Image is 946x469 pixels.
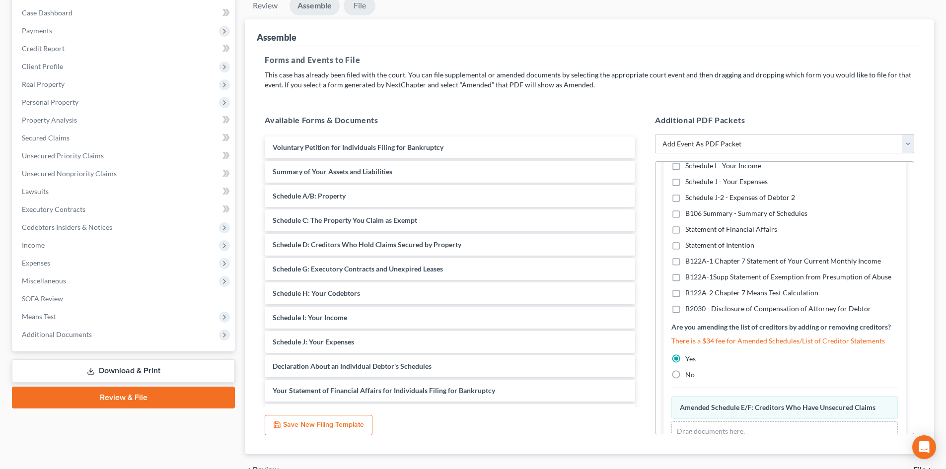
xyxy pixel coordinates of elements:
[22,312,56,321] span: Means Test
[22,241,45,249] span: Income
[14,4,235,22] a: Case Dashboard
[273,240,461,249] span: Schedule D: Creditors Who Hold Claims Secured by Property
[685,288,818,297] span: B122A-2 Chapter 7 Means Test Calculation
[22,44,65,53] span: Credit Report
[685,161,761,170] span: Schedule I - Your Income
[273,386,495,395] span: Your Statement of Financial Affairs for Individuals Filing for Bankruptcy
[257,31,296,43] div: Assemble
[685,209,807,217] span: B106 Summary - Summary of Schedules
[265,114,635,126] h5: Available Forms & Documents
[265,70,914,90] p: This case has already been filed with the court. You can file supplemental or amended documents b...
[273,167,392,176] span: Summary of Your Assets and Liabilities
[685,354,696,363] span: Yes
[12,387,235,408] a: Review & File
[273,143,443,151] span: Voluntary Petition for Individuals Filing for Bankruptcy
[14,40,235,58] a: Credit Report
[912,435,936,459] div: Open Intercom Messenger
[273,192,346,200] span: Schedule A/B: Property
[685,304,871,313] span: B2030 - Disclosure of Compensation of Attorney for Debtor
[14,201,235,218] a: Executory Contracts
[22,223,112,231] span: Codebtors Insiders & Notices
[22,205,85,213] span: Executory Contracts
[265,54,914,66] h5: Forms and Events to File
[655,114,914,126] h5: Additional PDF Packets
[22,276,66,285] span: Miscellaneous
[14,183,235,201] a: Lawsuits
[22,98,78,106] span: Personal Property
[273,337,354,346] span: Schedule J: Your Expenses
[14,147,235,165] a: Unsecured Priority Claims
[22,134,70,142] span: Secured Claims
[685,193,795,201] span: Schedule J-2 - Expenses of Debtor 2
[22,62,63,70] span: Client Profile
[22,80,65,88] span: Real Property
[273,216,417,224] span: Schedule C: The Property You Claim as Exempt
[22,8,73,17] span: Case Dashboard
[685,225,777,233] span: Statement of Financial Affairs
[265,415,372,436] button: Save New Filing Template
[273,265,443,273] span: Schedule G: Executory Contracts and Unexpired Leases
[22,294,63,303] span: SOFA Review
[685,177,768,186] span: Schedule J - Your Expenses
[22,26,52,35] span: Payments
[14,165,235,183] a: Unsecured Nonpriority Claims
[22,187,49,196] span: Lawsuits
[685,370,695,379] span: No
[685,257,881,265] span: B122A-1 Chapter 7 Statement of Your Current Monthly Income
[671,322,891,332] label: Are you amending the list of creditors by adding or removing creditors?
[273,289,360,297] span: Schedule H: Your Codebtors
[12,359,235,383] a: Download & Print
[14,111,235,129] a: Property Analysis
[22,169,117,178] span: Unsecured Nonpriority Claims
[671,421,898,441] div: Drag documents here.
[14,129,235,147] a: Secured Claims
[680,403,875,411] span: Amended Schedule E/F: Creditors Who Have Unsecured Claims
[22,330,92,338] span: Additional Documents
[14,290,235,308] a: SOFA Review
[22,116,77,124] span: Property Analysis
[273,362,432,370] span: Declaration About an Individual Debtor's Schedules
[22,259,50,267] span: Expenses
[685,241,754,249] span: Statement of Intention
[685,272,891,281] span: B122A-1Supp Statement of Exemption from Presumption of Abuse
[671,336,898,346] p: There is a $34 fee for Amended Schedules/List of Creditor Statements
[273,313,347,322] span: Schedule I: Your Income
[22,151,104,160] span: Unsecured Priority Claims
